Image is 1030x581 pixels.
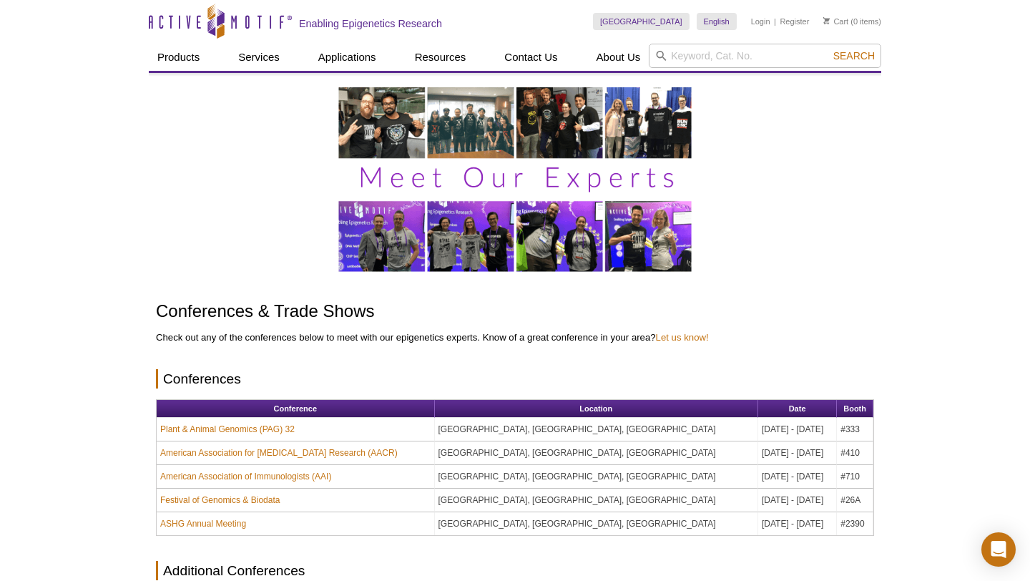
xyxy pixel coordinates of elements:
th: Location [435,400,758,418]
a: American Association for [MEDICAL_DATA] Research (AACR) [160,446,398,459]
a: ASHG Annual Meeting [160,517,246,530]
a: American Association of Immunologists (AAI) [160,470,331,483]
p: Check out any of the conferences below to meet with our epigenetics experts. Know of a great conf... [156,331,874,344]
td: [GEOGRAPHIC_DATA], [GEOGRAPHIC_DATA], [GEOGRAPHIC_DATA] [435,489,758,512]
td: [GEOGRAPHIC_DATA], [GEOGRAPHIC_DATA], [GEOGRAPHIC_DATA] [435,441,758,465]
button: Search [829,49,879,62]
td: [DATE] - [DATE] [758,441,837,465]
td: #333 [837,418,873,441]
td: [GEOGRAPHIC_DATA], [GEOGRAPHIC_DATA], [GEOGRAPHIC_DATA] [435,418,758,441]
td: [DATE] - [DATE] [758,512,837,535]
a: Login [751,16,770,26]
a: Contact Us [496,44,566,71]
td: #2390 [837,512,873,535]
img: Visit us at our booth. [336,86,694,273]
h2: Enabling Epigenetics Research [299,17,442,30]
td: #26A [837,489,873,512]
span: Search [833,50,875,62]
a: Festival of Genomics & Biodata [160,494,280,507]
li: (0 items) [823,13,881,30]
a: Cart [823,16,848,26]
li: | [774,13,776,30]
h1: Conferences & Trade Shows [156,302,874,323]
th: Conference [157,400,435,418]
a: Let us know! [656,332,709,343]
div: Open Intercom Messenger [981,532,1016,567]
a: Resources [406,44,475,71]
input: Keyword, Cat. No. [649,44,881,68]
td: #710 [837,465,873,489]
a: Services [230,44,288,71]
td: #410 [837,441,873,465]
a: Applications [310,44,385,71]
th: Booth [837,400,873,418]
img: Your Cart [823,17,830,24]
h2: Conferences [156,369,874,389]
a: [GEOGRAPHIC_DATA] [593,13,690,30]
th: Date [758,400,837,418]
a: Products [149,44,208,71]
a: English [697,13,737,30]
td: [DATE] - [DATE] [758,465,837,489]
h2: Additional Conferences [156,561,874,580]
td: [GEOGRAPHIC_DATA], [GEOGRAPHIC_DATA], [GEOGRAPHIC_DATA] [435,465,758,489]
a: About Us [588,44,649,71]
td: [DATE] - [DATE] [758,418,837,441]
td: [DATE] - [DATE] [758,489,837,512]
td: [GEOGRAPHIC_DATA], [GEOGRAPHIC_DATA], [GEOGRAPHIC_DATA] [435,512,758,535]
a: Plant & Animal Genomics (PAG) 32 [160,423,295,436]
a: Register [780,16,809,26]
